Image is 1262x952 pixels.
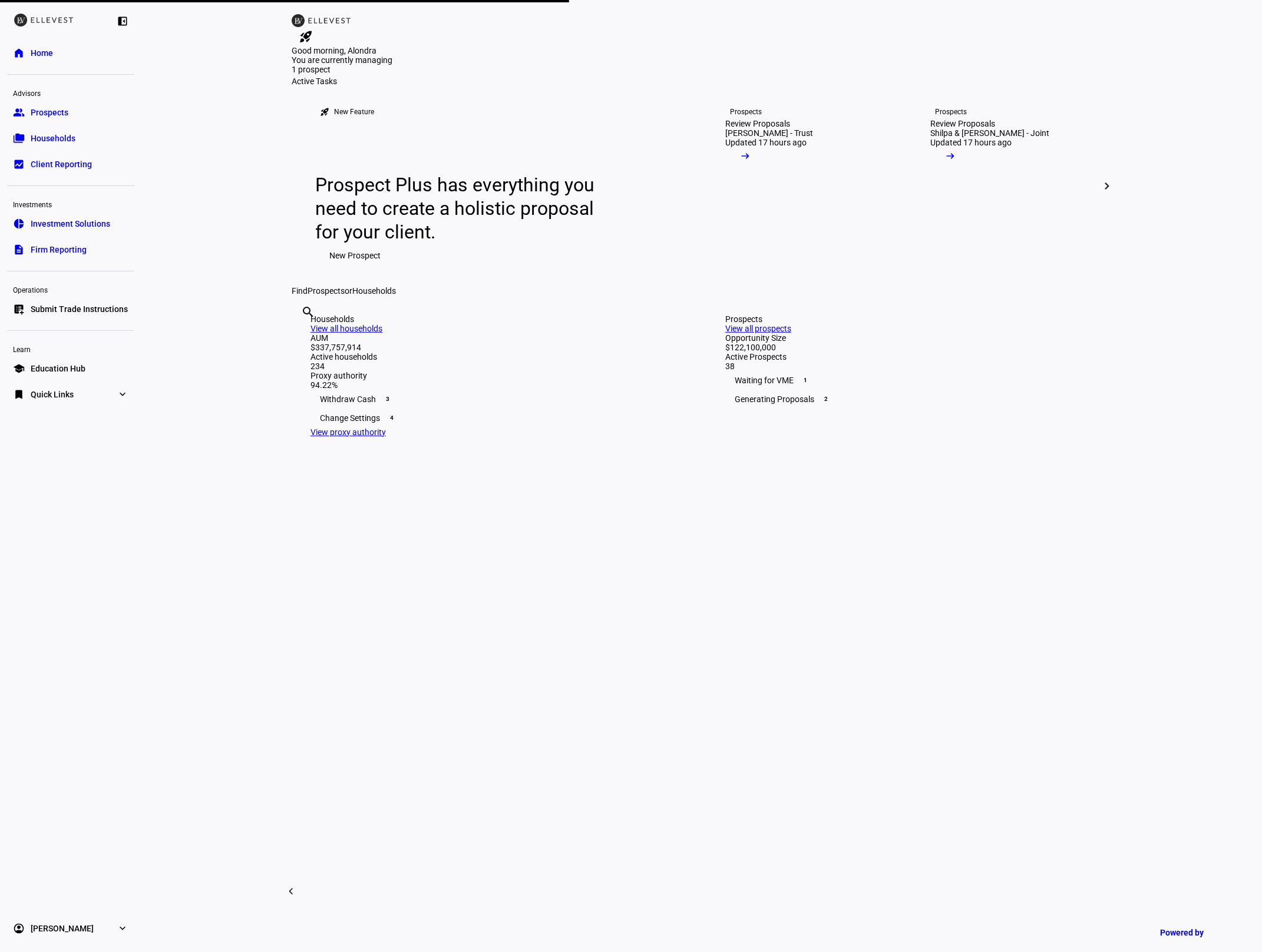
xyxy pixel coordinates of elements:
[7,340,134,357] div: Learn
[13,303,25,315] eth-mat-symbol: list_alt_add
[31,923,94,934] span: [PERSON_NAME]
[292,65,409,74] div: 1 prospect
[821,394,831,404] span: 2
[310,390,678,409] div: Withdraw Cash
[1154,921,1244,943] a: Powered by
[387,413,397,423] span: 4
[31,389,74,400] span: Quick Links
[310,324,382,333] a: View all households
[292,46,1112,55] div: Good morning, Alondra
[725,361,1093,371] div: 38
[334,107,374,117] div: New Feature
[911,86,1107,286] a: ProspectsReview ProposalsShilpa & [PERSON_NAME] - JointUpdated 17 hours ago
[725,390,1093,409] div: Generating Proposals
[13,218,25,230] eth-mat-symbol: pie_chart
[13,47,25,59] eth-mat-symbol: home
[310,361,678,371] div: 234
[310,409,678,427] div: Change Settings
[725,128,813,138] div: [PERSON_NAME] - Trust
[7,152,134,176] a: bid_landscapeClient Reporting
[310,371,678,380] div: Proxy authority
[725,324,791,333] a: View all prospects
[13,107,25,118] eth-mat-symbol: group
[13,158,25,170] eth-mat-symbol: bid_landscape
[739,150,751,162] mat-icon: arrow_right_alt
[310,380,678,390] div: 94.22%
[31,303,128,315] span: Submit Trade Instructions
[329,244,381,267] span: New Prospect
[310,333,678,343] div: AUM
[292,77,1112,86] div: Active Tasks
[117,15,128,27] eth-mat-symbol: left_panel_close
[935,107,967,117] div: Prospects
[725,352,1093,361] div: Active Prospects
[1100,179,1114,193] mat-icon: chevron_right
[725,343,1093,352] div: $122,100,000
[13,244,25,256] eth-mat-symbol: description
[31,244,87,256] span: Firm Reporting
[315,173,606,244] div: Prospect Plus has everything you need to create a holistic proposal for your client.
[352,286,396,296] span: Households
[320,107,329,117] mat-icon: rocket_launch
[725,119,790,128] div: Review Proposals
[310,427,386,437] a: View proxy authority
[284,884,298,898] mat-icon: chevron_left
[292,286,1112,296] div: Find or
[117,923,128,934] eth-mat-symbol: expand_more
[7,212,134,235] a: pie_chartInvestment Solutions
[31,47,53,59] span: Home
[725,371,1093,390] div: Waiting for VME
[383,394,392,404] span: 3
[117,389,128,400] eth-mat-symbol: expand_more
[13,132,25,144] eth-mat-symbol: folder_copy
[930,138,1012,147] div: Updated 17 hours ago
[301,305,315,319] mat-icon: search
[13,363,25,374] eth-mat-symbol: school
[7,127,134,150] a: folder_copyHouseholds
[944,150,956,162] mat-icon: arrow_right_alt
[725,333,1093,343] div: Opportunity Size
[725,138,807,147] div: Updated 17 hours ago
[31,218,110,230] span: Investment Solutions
[930,128,1049,138] div: Shilpa & [PERSON_NAME] - Joint
[7,195,134,212] div: Investments
[706,86,902,286] a: ProspectsReview Proposals[PERSON_NAME] - TrustUpdated 17 hours ago
[7,41,134,65] a: homeHome
[31,107,68,118] span: Prospects
[310,352,678,361] div: Active households
[31,158,92,170] span: Client Reporting
[292,55,392,65] span: You are currently managing
[301,321,303,335] input: Enter name of prospect or household
[299,29,313,44] mat-icon: rocket_launch
[308,286,345,296] span: Prospects
[13,923,25,934] eth-mat-symbol: account_circle
[7,84,134,101] div: Advisors
[930,119,995,128] div: Review Proposals
[13,389,25,400] eth-mat-symbol: bookmark
[801,376,810,385] span: 1
[310,314,678,324] div: Households
[7,101,134,124] a: groupProspects
[7,281,134,297] div: Operations
[31,132,75,144] span: Households
[31,363,85,374] span: Education Hub
[310,343,678,352] div: $337,757,914
[730,107,762,117] div: Prospects
[315,244,395,267] button: New Prospect
[725,314,1093,324] div: Prospects
[7,238,134,261] a: descriptionFirm Reporting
